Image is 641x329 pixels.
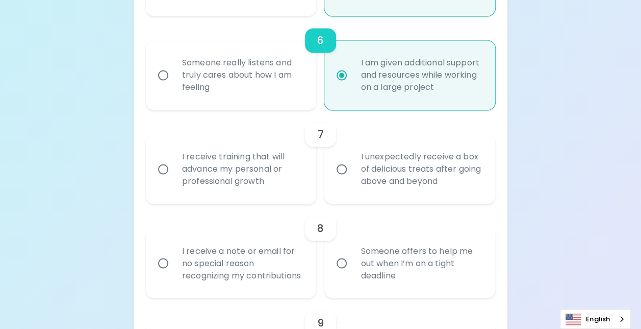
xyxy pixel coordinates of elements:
[174,232,311,294] div: I receive a note or email for no special reason recognizing my contributions
[352,138,490,200] div: I unexpectedly receive a box of delicious treats after going above and beyond
[317,220,324,237] h6: 8
[146,204,495,298] div: choice-group-check
[146,16,495,110] div: choice-group-check
[317,32,324,49] h6: 6
[174,44,311,106] div: Someone really listens and truly cares about how I am feeling
[560,309,631,329] div: Language
[560,309,631,329] aside: Language selected: English
[352,232,490,294] div: Someone offers to help me out when I’m on a tight deadline
[146,110,495,204] div: choice-group-check
[560,310,630,328] a: English
[174,138,311,200] div: I receive training that will advance my personal or professional growth
[317,126,323,143] h6: 7
[352,44,490,106] div: I am given additional support and resources while working on a large project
